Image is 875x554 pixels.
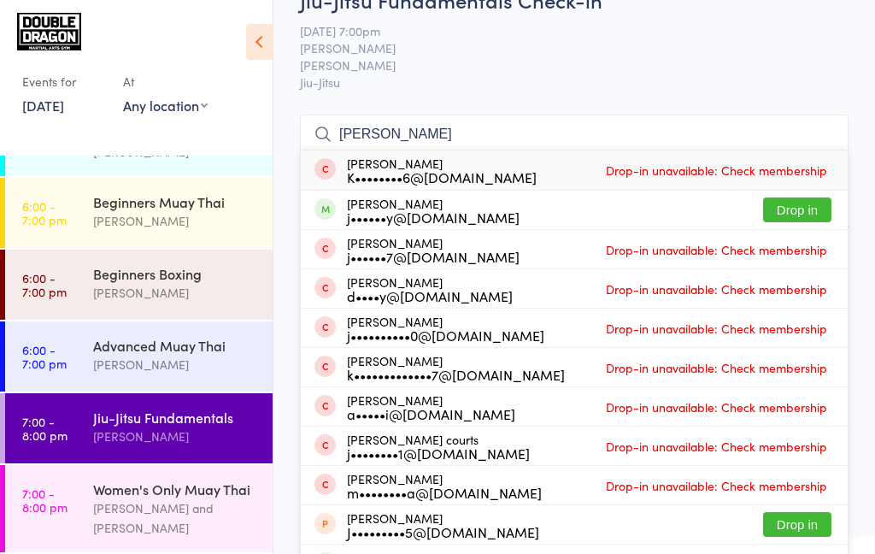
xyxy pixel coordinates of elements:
span: Drop-in unavailable: Check membership [602,473,831,498]
span: Drop-in unavailable: Check membership [602,237,831,262]
div: K••••••••6@[DOMAIN_NAME] [347,170,537,184]
div: Women's Only Muay Thai [93,480,258,498]
a: [DATE] [22,96,64,115]
button: Drop in [763,512,831,537]
span: [PERSON_NAME] [300,56,822,74]
div: [PERSON_NAME] courts [347,433,530,460]
div: d••••y@[DOMAIN_NAME] [347,289,513,303]
div: [PERSON_NAME] [93,283,258,303]
div: j••••••••••0@[DOMAIN_NAME] [347,328,544,342]
div: [PERSON_NAME] [93,211,258,231]
a: 7:00 -8:00 pmWomen's Only Muay Thai[PERSON_NAME] and [PERSON_NAME] [5,465,273,552]
div: [PERSON_NAME] [347,354,565,381]
div: [PERSON_NAME] [347,236,520,263]
div: j••••••••1@[DOMAIN_NAME] [347,446,530,460]
time: 7:00 - 8:00 pm [22,415,68,442]
button: Drop in [763,197,831,222]
div: [PERSON_NAME] [347,511,539,539]
time: 6:00 - 7:00 pm [22,271,67,298]
div: [PERSON_NAME] [347,393,515,421]
div: Advanced Muay Thai [93,336,258,355]
span: Drop-in unavailable: Check membership [602,315,831,341]
a: 6:00 -7:00 pmBeginners Boxing[PERSON_NAME] [5,250,273,320]
span: Drop-in unavailable: Check membership [602,394,831,420]
div: j••••••y@[DOMAIN_NAME] [347,210,520,224]
div: [PERSON_NAME] and [PERSON_NAME] [93,498,258,538]
span: Drop-in unavailable: Check membership [602,157,831,183]
time: 6:00 - 7:00 pm [22,343,67,370]
span: [DATE] 7:00pm [300,22,822,39]
div: k•••••••••••••7@[DOMAIN_NAME] [347,368,565,381]
span: Drop-in unavailable: Check membership [602,276,831,302]
div: j••••••7@[DOMAIN_NAME] [347,250,520,263]
span: [PERSON_NAME] [300,39,822,56]
time: 6:00 - 7:00 pm [22,199,67,227]
time: 7:00 - 8:00 pm [22,486,68,514]
div: [PERSON_NAME] [347,275,513,303]
div: Jiu-Jitsu Fundamentals [93,408,258,427]
div: Any location [123,96,208,115]
a: 7:00 -8:00 pmJiu-Jitsu Fundamentals[PERSON_NAME] [5,393,273,463]
div: [PERSON_NAME] [347,197,520,224]
div: Events for [22,68,106,96]
div: [PERSON_NAME] [93,427,258,446]
div: m••••••••a@[DOMAIN_NAME] [347,486,542,499]
a: 6:00 -7:00 pmBeginners Muay Thai[PERSON_NAME] [5,178,273,248]
div: At [123,68,208,96]
div: J•••••••••5@[DOMAIN_NAME] [347,525,539,539]
div: [PERSON_NAME] [93,355,258,374]
div: a•••••i@[DOMAIN_NAME] [347,407,515,421]
span: Jiu-Jitsu [300,74,849,91]
div: [PERSON_NAME] [347,156,537,184]
div: Beginners Boxing [93,264,258,283]
img: Double Dragon Gym [17,13,81,50]
span: Drop-in unavailable: Check membership [602,355,831,380]
a: 6:00 -7:00 pmAdvanced Muay Thai[PERSON_NAME] [5,321,273,392]
input: Search [300,115,849,154]
div: Beginners Muay Thai [93,192,258,211]
span: Drop-in unavailable: Check membership [602,433,831,459]
div: [PERSON_NAME] [347,315,544,342]
div: [PERSON_NAME] [347,472,542,499]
